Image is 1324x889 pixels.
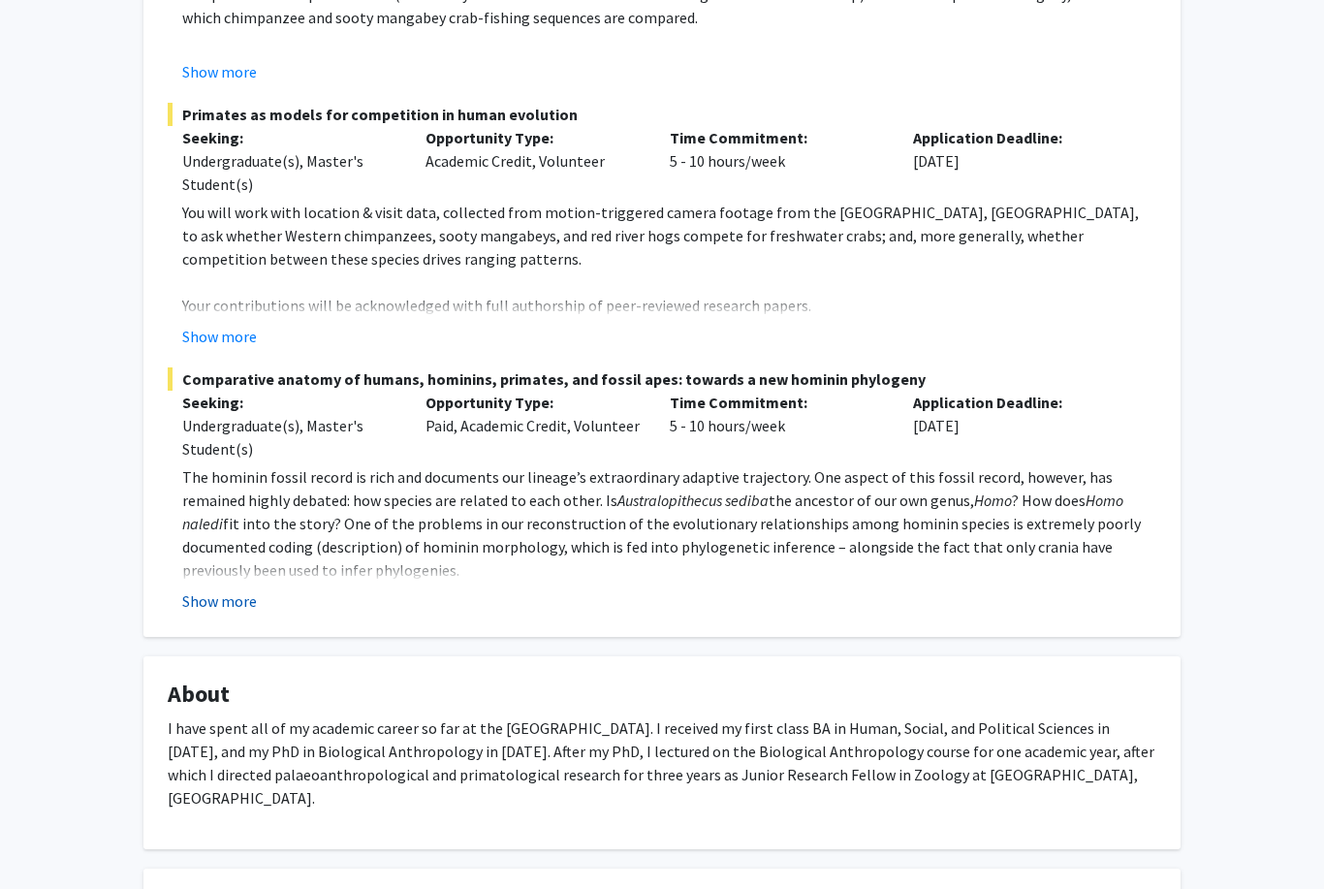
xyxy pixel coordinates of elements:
[168,717,1156,810] p: I have spent all of my academic career so far at the [GEOGRAPHIC_DATA]. I received my first class...
[182,61,257,84] button: Show more
[898,127,1142,197] div: [DATE]
[15,802,82,874] iframe: Chat
[182,295,1156,318] p: Your contributions will be acknowledged with full authorship of peer-reviewed research papers.
[655,392,898,461] div: 5 - 10 hours/week
[974,492,1012,511] em: Homo
[913,127,1127,150] p: Application Deadline:
[655,127,898,197] div: 5 - 10 hours/week
[411,392,654,461] div: Paid, Academic Credit, Volunteer
[411,127,654,197] div: Academic Credit, Volunteer
[617,492,769,511] em: Australopithecus sediba
[182,590,257,614] button: Show more
[168,368,1156,392] span: Comparative anatomy of humans, hominins, primates, and fossil apes: towards a new hominin phylogeny
[182,392,396,415] p: Seeking:
[168,682,1156,710] h4: About
[670,127,884,150] p: Time Commitment:
[182,127,396,150] p: Seeking:
[426,392,640,415] p: Opportunity Type:
[913,392,1127,415] p: Application Deadline:
[182,492,1123,534] em: Homo naledi
[182,202,1156,271] p: You will work with location & visit data, collected from motion-triggered camera footage from the...
[670,392,884,415] p: Time Commitment:
[182,415,396,461] div: Undergraduate(s), Master's Student(s)
[898,392,1142,461] div: [DATE]
[426,127,640,150] p: Opportunity Type:
[182,150,396,197] div: Undergraduate(s), Master's Student(s)
[168,104,1156,127] span: Primates as models for competition in human evolution
[182,466,1156,583] p: The hominin fossil record is rich and documents our lineage’s extraordinary adaptive trajectory. ...
[182,326,257,349] button: Show more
